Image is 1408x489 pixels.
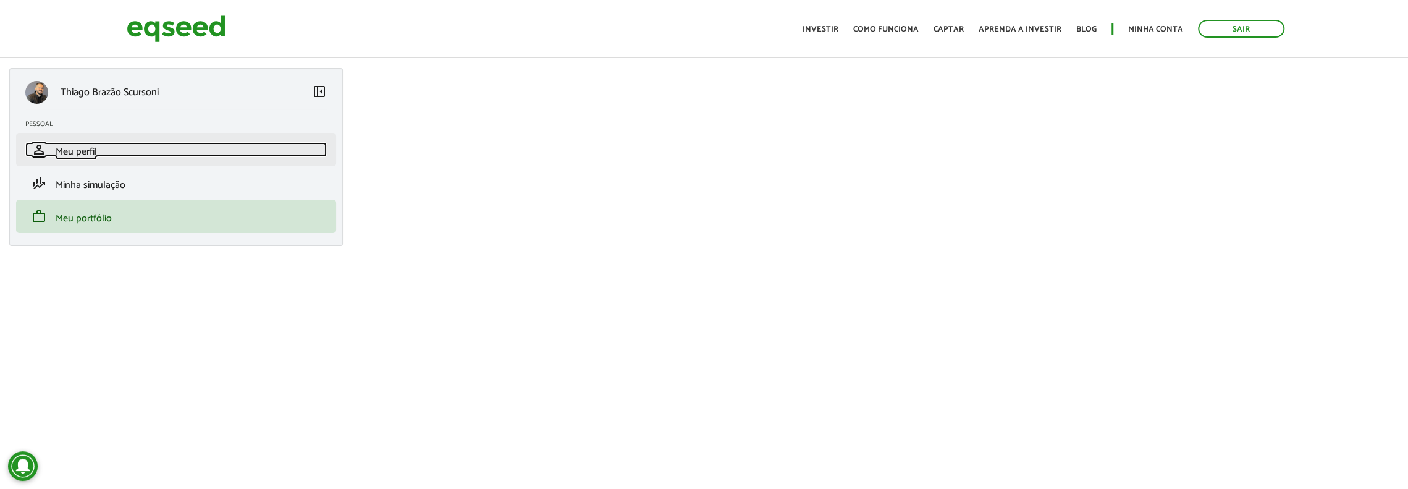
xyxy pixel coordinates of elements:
span: finance_mode [32,176,46,190]
li: Minha simulação [16,166,336,200]
span: Minha simulação [56,177,125,193]
li: Meu perfil [16,133,336,166]
a: finance_modeMinha simulação [25,176,327,190]
img: EqSeed [127,12,226,45]
a: personMeu perfil [25,142,327,157]
a: Sair [1198,20,1284,38]
h2: Pessoal [25,121,336,128]
span: Meu perfil [56,143,97,160]
span: Meu portfólio [56,210,112,227]
a: Captar [934,25,964,33]
span: person [32,142,46,157]
li: Meu portfólio [16,200,336,233]
p: Thiago Brazão Scursoni [61,87,159,98]
a: Investir [803,25,838,33]
a: Minha conta [1128,25,1183,33]
a: Blog [1076,25,1097,33]
span: work [32,209,46,224]
a: Aprenda a investir [979,25,1061,33]
a: Colapsar menu [312,84,327,101]
span: left_panel_close [312,84,327,99]
a: Como funciona [853,25,919,33]
a: workMeu portfólio [25,209,327,224]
